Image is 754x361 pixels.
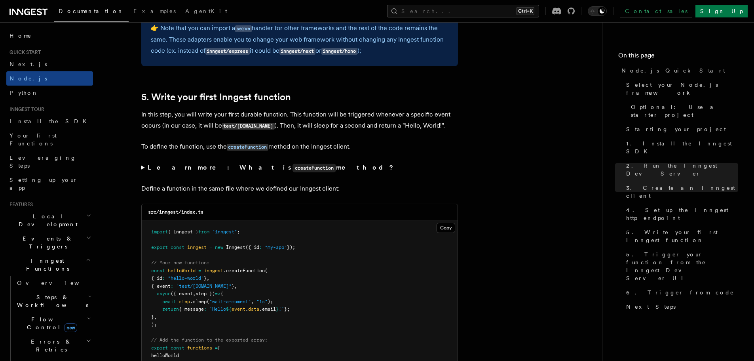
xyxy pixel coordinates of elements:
a: 5. Write your first Inngest function [623,225,738,247]
span: event [232,306,245,312]
a: Select your Node.js framework [623,78,738,100]
span: `Hello [209,306,226,312]
span: Setting up your app [9,177,78,191]
span: { [220,291,223,296]
span: ({ id [245,244,259,250]
span: Node.js Quick Start [621,67,725,74]
span: new [64,323,77,332]
a: Node.js [6,71,93,86]
span: inngest [204,268,223,273]
span: : [162,275,165,281]
span: Next Steps [626,303,676,311]
a: Sign Up [695,5,748,17]
span: "inngest" [212,229,237,235]
span: } [151,314,154,320]
span: Overview [17,280,99,286]
span: from [198,229,209,235]
span: { message [179,306,204,312]
a: Optional: Use a starter project [628,100,738,122]
a: Install the SDK [6,114,93,128]
span: "wait-a-moment" [209,299,251,304]
span: ( [207,299,209,304]
span: 1. Install the Inngest SDK [626,139,738,155]
a: Next.js [6,57,93,71]
span: Documentation [59,8,124,14]
a: Your first Functions [6,128,93,151]
span: { event [151,283,171,289]
code: serve [235,25,252,32]
a: AgentKit [180,2,232,21]
span: !` [279,306,284,312]
span: Optional: Use a starter project [631,103,738,119]
code: src/inngest/index.ts [148,209,203,215]
a: 5. Trigger your function from the Inngest Dev Server UI [623,247,738,285]
p: Define a function in the same file where we defined our Inngest client: [141,183,458,194]
span: "my-app" [265,244,287,250]
span: .sleep [190,299,207,304]
span: import [151,229,168,235]
span: 6. Trigger from code [626,288,734,296]
a: Documentation [54,2,129,22]
span: 5. Trigger your function from the Inngest Dev Server UI [626,250,738,282]
span: [ [218,345,220,351]
span: Errors & Retries [14,338,86,353]
span: }; [284,306,290,312]
span: ${ [226,306,232,312]
span: helloWorld [151,353,179,358]
span: Home [9,32,32,40]
button: Copy [437,223,455,233]
span: = [209,244,212,250]
button: Toggle dark mode [588,6,607,16]
span: = [215,345,218,351]
button: Search...Ctrl+K [387,5,539,17]
button: Flow Controlnew [14,312,93,334]
button: Errors & Retries [14,334,93,357]
span: Steps & Workflows [14,293,88,309]
span: .createFunction [223,268,265,273]
span: Inngest [226,244,245,250]
span: // Add the function to the exported array: [151,337,268,343]
span: { Inngest } [168,229,198,235]
span: async [157,291,171,296]
span: }); [287,244,295,250]
span: , [251,299,254,304]
code: inngest/hono [321,48,357,55]
a: 2. Run the Inngest Dev Server [623,159,738,181]
span: Examples [133,8,176,14]
code: inngest/next [279,48,315,55]
span: } [204,275,207,281]
span: const [151,268,165,273]
span: 2. Run the Inngest Dev Server [626,162,738,178]
a: Setting up your app [6,173,93,195]
button: Inngest Functions [6,254,93,276]
span: helloWorld [168,268,196,273]
summary: Learn more: What iscreateFunctionmethod? [141,162,458,174]
span: data [248,306,259,312]
span: const [171,345,184,351]
button: Events & Triggers [6,231,93,254]
button: Local Development [6,209,93,231]
span: : [259,244,262,250]
a: 5. Write your first Inngest function [141,92,291,103]
span: Starting your project [626,125,726,133]
span: Your first Functions [9,132,57,147]
span: , [154,314,157,320]
strong: Learn more: What is method? [148,164,395,171]
a: Home [6,29,93,43]
h4: On this page [618,51,738,63]
span: return [162,306,179,312]
span: Python [9,90,38,96]
span: export [151,244,168,250]
span: , [193,291,196,296]
code: inngest/express [205,48,250,55]
span: , [207,275,209,281]
span: .email [259,306,276,312]
span: Install the SDK [9,118,91,124]
span: Quick start [6,49,41,55]
span: Inngest Functions [6,257,85,273]
span: step [179,299,190,304]
p: 👉 Note that you can import a handler for other frameworks and the rest of the code remains the sa... [151,23,448,57]
span: "1s" [256,299,268,304]
span: // Your new function: [151,260,209,265]
span: } [276,306,279,312]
